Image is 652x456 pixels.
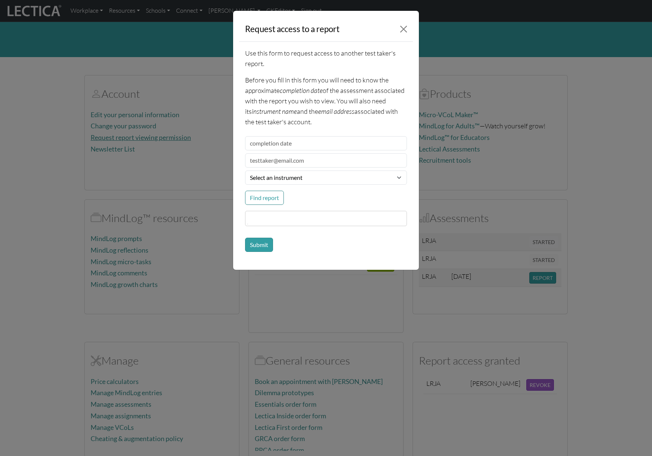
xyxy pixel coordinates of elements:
[245,23,339,35] h4: Request access to a report
[245,191,284,205] button: Find report
[245,75,407,127] p: Before you fill in this form you will need to know the approximate of the assessment associated w...
[245,238,273,252] button: Submit
[280,86,323,94] i: completion date
[245,153,407,168] input: testtaker@email.com
[252,107,297,115] i: instrument name
[318,107,354,115] i: email address
[245,136,407,150] input: completion date
[397,23,410,35] button: Close
[245,48,407,69] p: Use this form to request access to another test taker's report.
